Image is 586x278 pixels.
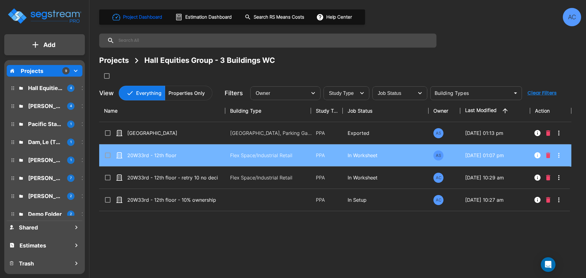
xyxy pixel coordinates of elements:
[544,127,553,139] button: Delete
[127,196,218,204] p: 20W33rd - 12th floor - 10% ownership
[511,89,520,97] button: Open
[101,70,113,82] button: SelectAll
[70,103,72,109] p: 4
[119,86,165,100] button: Everything
[374,85,414,102] div: Select
[225,88,243,98] p: Filters
[378,91,401,96] span: Job Status
[465,174,525,181] p: [DATE] 10:29 am
[316,196,338,204] p: PPA
[541,257,555,272] div: Open Intercom Messenger
[433,150,443,161] div: AS
[553,149,565,161] button: More-Options
[19,223,38,232] h1: Shared
[230,174,313,181] p: Flex Space/Industrial Retail
[28,156,62,164] p: Dianne Dougherty
[127,152,218,159] p: 20W33rd - 12th floor
[70,121,72,127] p: 1
[28,120,62,128] p: Pacific States Petroleum
[185,14,232,21] h1: Estimation Dashboard
[70,139,72,145] p: 1
[325,85,356,102] div: Select
[553,194,565,206] button: More-Options
[70,85,72,91] p: 4
[432,89,510,97] input: Building Types
[70,157,72,163] p: 1
[127,174,218,181] p: 20W33rd - 12th floor - retry 10 no decimal
[429,100,460,122] th: Owner
[173,11,235,23] button: Estimation Dashboard
[465,152,525,159] p: [DATE] 01:07 pm
[563,8,581,26] div: AC
[251,85,307,102] div: Select
[433,195,443,205] div: AC
[70,211,72,217] p: 2
[348,196,424,204] p: In Setup
[531,127,544,139] button: Info
[544,149,553,161] button: Delete
[311,100,343,122] th: Study Type
[165,86,212,100] button: Properties Only
[7,7,82,25] img: Logo
[28,210,62,218] p: Demo Folder
[99,55,129,66] div: Projects
[114,34,433,48] input: Search All
[254,14,304,21] h1: Search RS Means Costs
[553,171,565,184] button: More-Options
[348,129,424,137] p: Exported
[256,91,270,96] span: Owner
[531,149,544,161] button: Info
[531,194,544,206] button: Info
[28,102,62,110] p: Simmons, Robert
[460,100,530,122] th: Last Modified
[433,128,443,138] div: AS
[316,129,338,137] p: PPA
[70,193,72,199] p: 2
[20,241,46,250] h1: Estimates
[525,87,559,99] button: Clear Filters
[99,88,114,98] p: View
[530,100,571,122] th: Action
[242,11,308,23] button: Search RS Means Costs
[316,152,338,159] p: PPA
[553,127,565,139] button: More-Options
[21,67,43,75] p: Projects
[433,173,443,183] div: AC
[230,152,313,159] p: Flex Space/Industrial Retail
[329,91,354,96] span: Study Type
[348,152,424,159] p: In Worksheet
[70,175,72,181] p: 7
[28,84,62,92] p: Hall Equities Group - 3 Buildings WC
[127,129,218,137] p: [GEOGRAPHIC_DATA]
[544,171,553,184] button: Delete
[43,40,56,49] p: Add
[465,196,525,204] p: [DATE] 10:27 am
[28,192,62,200] p: MJ Dean
[136,89,161,97] p: Everything
[65,68,67,74] p: 9
[316,174,338,181] p: PPA
[343,100,429,122] th: Job Status
[144,55,275,66] div: Hall Equities Group - 3 Buildings WC
[4,36,85,54] button: Add
[230,129,313,137] p: [GEOGRAPHIC_DATA], Parking Garage, Commercial Property Site
[168,89,205,97] p: Properties Only
[99,100,225,122] th: Name
[110,10,165,24] button: Project Dashboard
[119,86,212,100] div: Platform
[28,138,62,146] p: Dam, Le (The Boiling Crab)
[348,174,424,181] p: In Worksheet
[123,14,162,21] h1: Project Dashboard
[19,259,34,268] h1: Trash
[315,11,354,23] button: Help Center
[544,194,553,206] button: Delete
[531,171,544,184] button: Info
[225,100,311,122] th: Building Type
[465,129,525,137] p: [DATE] 01:13 pm
[28,174,62,182] p: Melanie Weinrot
